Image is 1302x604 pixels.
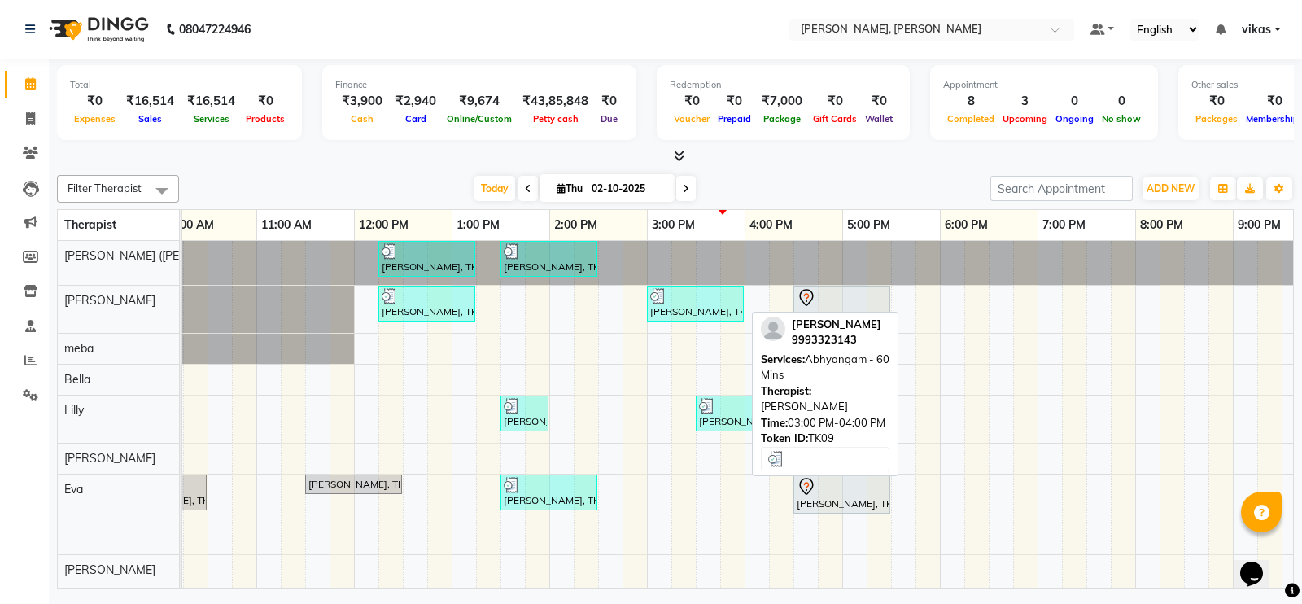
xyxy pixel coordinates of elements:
div: Total [70,78,289,92]
div: ₹2,940 [389,92,443,111]
div: ₹3,900 [335,92,389,111]
span: vikas [1242,21,1271,38]
div: [PERSON_NAME], TK09, 03:00 PM-04:00 PM, [GEOGRAPHIC_DATA] - 60 Mins [649,288,742,319]
span: No show [1098,113,1145,125]
span: Time: [761,416,788,429]
div: ₹0 [714,92,755,111]
div: 03:00 PM-04:00 PM [761,415,889,431]
img: logo [42,7,153,52]
a: 6:00 PM [941,213,992,237]
div: [PERSON_NAME] [761,383,889,415]
div: ₹0 [809,92,861,111]
span: Petty cash [529,113,583,125]
span: Cash [347,113,378,125]
span: Upcoming [998,113,1051,125]
span: Thu [553,182,587,195]
div: Appointment [943,78,1145,92]
span: Products [242,113,289,125]
div: ₹16,514 [181,92,242,111]
div: ₹0 [670,92,714,111]
div: [PERSON_NAME], TK06, 01:30 PM-02:30 PM, Swedish De-Stress - 60 Mins [502,243,596,274]
span: Voucher [670,113,714,125]
span: Packages [1191,113,1242,125]
div: 0 [1051,92,1098,111]
div: ₹0 [70,92,120,111]
span: Services [190,113,234,125]
a: 2:00 PM [550,213,601,237]
span: Completed [943,113,998,125]
span: Bella [64,372,90,387]
span: Eva [64,482,83,497]
span: Token ID: [761,431,808,444]
div: ₹0 [861,92,897,111]
a: 3:00 PM [648,213,699,237]
div: 9993323143 [792,332,881,348]
span: Expenses [70,113,120,125]
div: [PERSON_NAME], TK11, 04:30 PM-05:30 PM, Zivaya Signature Scraub - 60 Mins [795,288,889,322]
span: meba [64,341,94,356]
div: [PERSON_NAME], TK08, 12:15 PM-01:15 PM, Javanese Pampering - 60 Mins [380,243,474,274]
span: Wallet [861,113,897,125]
span: [PERSON_NAME] [792,317,881,330]
a: 4:00 PM [745,213,797,237]
span: [PERSON_NAME] ([PERSON_NAME]) [64,248,256,263]
div: Finance [335,78,623,92]
span: Due [596,113,622,125]
span: Today [474,176,515,201]
div: ₹0 [242,92,289,111]
div: TK09 [761,431,889,447]
span: [PERSON_NAME] [64,293,155,308]
a: 8:00 PM [1136,213,1187,237]
span: Prepaid [714,113,755,125]
div: Redemption [670,78,897,92]
a: 5:00 PM [843,213,894,237]
input: Search Appointment [990,176,1133,201]
span: Package [759,113,805,125]
a: 1:00 PM [452,213,504,237]
a: 10:00 AM [159,213,218,237]
a: 12:00 PM [355,213,413,237]
img: profile [761,317,785,341]
input: 2025-10-02 [587,177,668,201]
span: Lilly [64,403,84,418]
div: [PERSON_NAME], TK10, 01:30 PM-02:30 PM, Fusion Therapy - 60 Mins [502,477,596,508]
div: ₹0 [1191,92,1242,111]
span: [PERSON_NAME] [64,562,155,577]
a: 9:00 PM [1234,213,1285,237]
iframe: chat widget [1234,539,1286,588]
a: 7:00 PM [1038,213,1090,237]
a: 11:00 AM [257,213,316,237]
span: Card [401,113,430,125]
div: [PERSON_NAME], TK03, 12:15 PM-01:15 PM, Zivaya Signature Scraub - 60 Mins [380,288,474,319]
span: ADD NEW [1147,182,1195,195]
div: [PERSON_NAME], TK12, 04:30 PM-05:30 PM, Swedish De-Stress - 60 Mins [795,477,889,511]
div: ₹7,000 [755,92,809,111]
span: Online/Custom [443,113,516,125]
div: 3 [998,92,1051,111]
span: Therapist [64,217,116,232]
div: ₹9,674 [443,92,516,111]
span: [PERSON_NAME] [64,451,155,466]
button: ADD NEW [1143,177,1199,200]
span: Therapist: [761,384,811,397]
div: 8 [943,92,998,111]
span: Ongoing [1051,113,1098,125]
div: [PERSON_NAME], TK10, 01:30 PM-02:00 PM, De-Stress Back & Shoulder Massage - 30 Mins [502,398,547,429]
div: 0 [1098,92,1145,111]
span: Sales [134,113,166,125]
b: 08047224946 [179,7,251,52]
div: ₹16,514 [120,92,181,111]
div: ₹0 [595,92,623,111]
span: Filter Therapist [68,182,142,195]
div: ₹43,85,848 [516,92,595,111]
span: Services: [761,352,805,365]
span: Gift Cards [809,113,861,125]
div: [PERSON_NAME], TK02, 03:30 PM-04:30 PM, Swedish De-Stress - 60 Mins [697,398,791,429]
span: Abhyangam - 60 Mins [761,352,889,382]
div: [PERSON_NAME], TK05, 11:30 AM-12:30 PM, Swedish De-Stress - 60 Mins [307,477,400,492]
